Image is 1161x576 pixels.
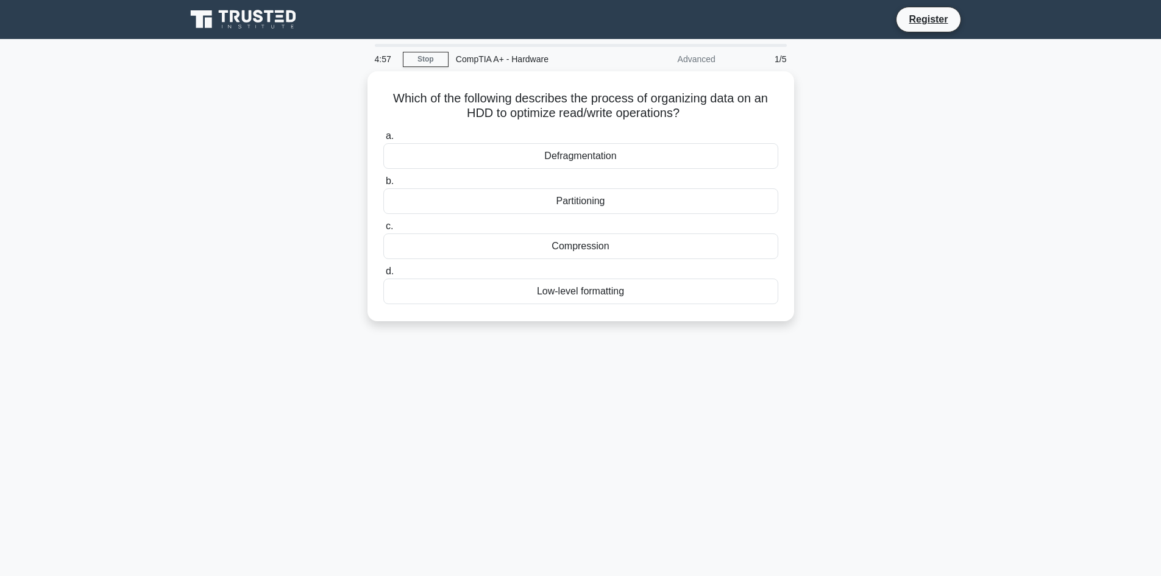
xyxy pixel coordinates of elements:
[386,221,393,231] span: c.
[383,143,778,169] div: Defragmentation
[367,47,403,71] div: 4:57
[901,12,955,27] a: Register
[383,233,778,259] div: Compression
[383,188,778,214] div: Partitioning
[723,47,794,71] div: 1/5
[616,47,723,71] div: Advanced
[382,91,779,121] h5: Which of the following describes the process of organizing data on an HDD to optimize read/write ...
[383,279,778,304] div: Low-level formatting
[449,47,616,71] div: CompTIA A+ - Hardware
[386,266,394,276] span: d.
[386,176,394,186] span: b.
[386,130,394,141] span: a.
[403,52,449,67] a: Stop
